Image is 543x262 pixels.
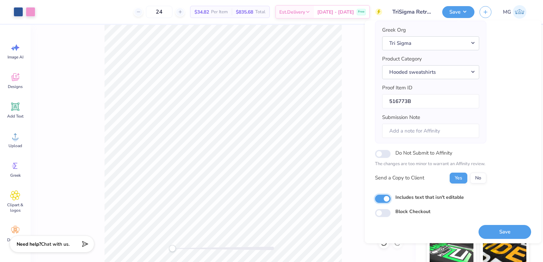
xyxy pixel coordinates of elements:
[17,241,41,247] strong: Need help?
[236,8,253,16] span: $835.68
[500,5,529,19] a: MG
[146,6,172,18] input: – –
[10,173,21,178] span: Greek
[279,8,305,16] span: Est. Delivery
[395,208,430,215] label: Block Checkout
[169,245,176,252] div: Accessibility label
[317,8,354,16] span: [DATE] - [DATE]
[7,237,23,243] span: Decorate
[7,113,23,119] span: Add Text
[382,26,406,34] label: Greek Org
[382,55,422,63] label: Product Category
[382,84,412,92] label: Proof Item ID
[382,65,479,79] button: Hooded sweatshirts
[395,193,464,200] label: Includes text that isn't editable
[442,6,474,18] button: Save
[450,172,467,183] button: Yes
[382,113,420,121] label: Submission Note
[7,54,23,60] span: Image AI
[4,202,26,213] span: Clipart & logos
[8,143,22,149] span: Upload
[194,8,209,16] span: $34.82
[395,149,452,157] label: Do Not Submit to Affinity
[375,174,424,182] div: Send a Copy to Client
[470,172,486,183] button: No
[375,161,486,168] p: The changes are too minor to warrant an Affinity review.
[479,225,531,239] button: Save
[513,5,526,19] img: Mary Grace
[503,8,511,16] span: MG
[382,123,479,138] input: Add a note for Affinity
[211,8,228,16] span: Per Item
[358,10,364,14] span: Free
[41,241,70,247] span: Chat with us.
[387,5,437,19] input: Untitled Design
[8,84,23,89] span: Designs
[255,8,265,16] span: Total
[382,36,479,50] button: Tri Sigma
